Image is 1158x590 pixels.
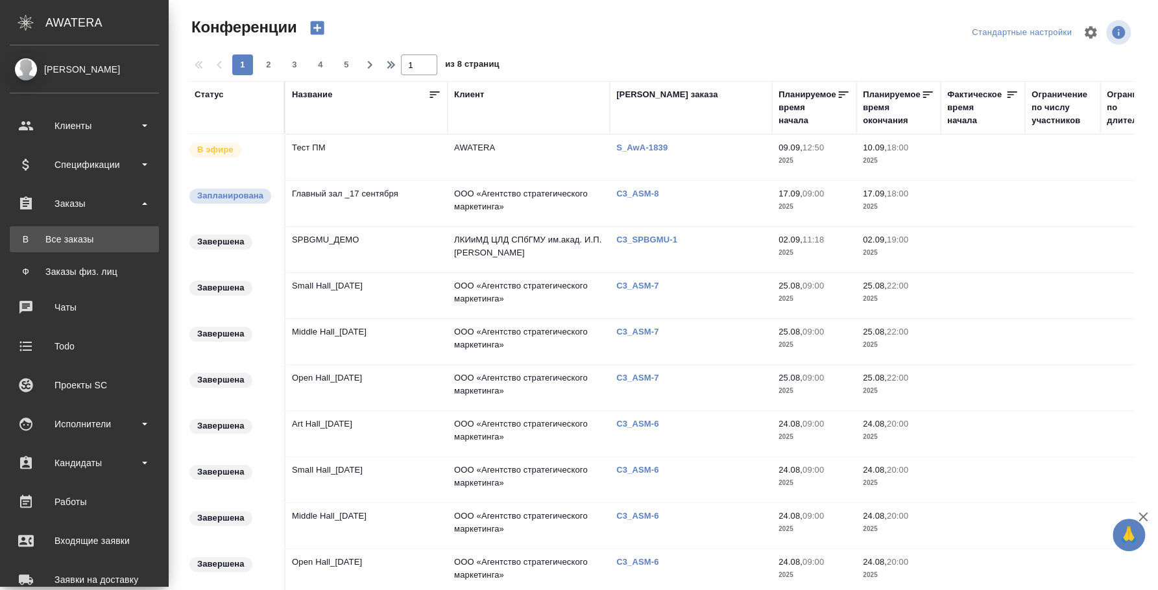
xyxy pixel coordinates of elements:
td: Small Hall_[DATE] [285,273,448,318]
p: 22:00 [887,281,908,290]
p: 22:00 [887,327,908,336]
div: Чаты [10,298,159,317]
span: из 8 страниц [445,56,500,75]
p: 2025 [863,569,934,582]
div: Все заказы [16,233,152,246]
div: Клиенты [10,116,159,136]
p: 25.08, [863,373,887,383]
td: Art Hall_[DATE] [285,411,448,456]
p: 20:00 [887,419,908,429]
p: 19:00 [887,235,908,244]
div: Проекты SC [10,375,159,395]
p: Завершена [197,373,245,386]
a: C3_ASM-8 [616,189,668,198]
button: 4 [310,54,331,75]
td: ООО «Агентство стратегического маркетинга» [448,319,610,364]
td: ООО «Агентство стратегического маркетинга» [448,273,610,318]
button: 2 [258,54,279,75]
div: split button [969,23,1075,43]
p: 02.09, [778,235,802,244]
p: Завершена [197,558,245,571]
p: 12:50 [802,143,824,152]
p: 02.09, [863,235,887,244]
p: 2025 [863,338,934,351]
td: Middle Hall_[DATE] [285,503,448,549]
td: Главный зал _17 сентября [285,181,448,226]
p: 24.08, [778,557,802,567]
p: C3_ASM-7 [616,281,668,290]
p: 2025 [863,200,934,213]
p: 24.08, [778,511,802,521]
p: 24.08, [863,419,887,429]
p: Завершена [197,466,245,478]
a: Проекты SC [3,369,165,401]
td: ООО «Агентство стратегического маркетинга» [448,365,610,410]
p: 25.08, [863,327,887,336]
p: 09:00 [802,511,824,521]
div: Заказы [10,194,159,213]
p: 11:18 [802,235,824,244]
p: 22:00 [887,373,908,383]
p: 09:00 [802,557,824,567]
p: 25.08, [778,373,802,383]
div: Входящие заявки [10,531,159,550]
a: C3_ASM-6 [616,419,668,429]
a: C3_ASM-7 [616,373,668,383]
p: 18:00 [887,143,908,152]
a: S_AwA-1839 [616,143,677,152]
p: C3_ASM-7 [616,327,668,336]
p: 09.09, [778,143,802,152]
p: 2025 [778,477,850,490]
span: 4 [310,58,331,71]
a: Входящие заявки [3,525,165,557]
div: [PERSON_NAME] [10,62,159,77]
p: 2025 [863,384,934,397]
td: Small Hall_[DATE] [285,457,448,502]
p: 2025 [863,246,934,259]
p: 2025 [778,384,850,397]
div: Название [292,88,332,101]
p: 17.09, [778,189,802,198]
p: 09:00 [802,189,824,198]
div: Работы [10,492,159,512]
p: 20:00 [887,465,908,475]
div: AWATERA [45,10,169,36]
div: Клиент [454,88,484,101]
p: 09:00 [802,465,824,475]
span: 5 [336,58,357,71]
div: Планируемое время окончания [863,88,921,127]
td: ЛКИиМД ЦЛД СПбГМУ им.акад. И.П.[PERSON_NAME] [448,227,610,272]
p: 09:00 [802,281,824,290]
td: ООО «Агентство стратегического маркетинга» [448,181,610,226]
p: 24.08, [778,419,802,429]
p: 25.08, [778,281,802,290]
p: 2025 [863,477,934,490]
p: 24.08, [863,511,887,521]
a: C3_SPBGMU-1 [616,235,687,244]
p: 2025 [863,292,934,305]
p: 09:00 [802,373,824,383]
td: Open Hall_[DATE] [285,365,448,410]
p: 24.08, [863,465,887,475]
p: Завершена [197,235,245,248]
div: Кандидаты [10,453,159,473]
div: Статус [195,88,224,101]
span: 🙏 [1118,521,1140,549]
td: Middle Hall_[DATE] [285,319,448,364]
a: C3_ASM-6 [616,511,668,521]
td: ООО «Агентство стратегического маркетинга» [448,503,610,549]
p: 2025 [778,292,850,305]
p: 25.08, [778,327,802,336]
button: 🙏 [1113,519,1145,551]
a: C3_ASM-6 [616,557,668,567]
p: 2025 [778,200,850,213]
span: Посмотреть информацию [1106,20,1133,45]
p: 2025 [778,246,850,259]
p: 20:00 [887,557,908,567]
span: Настроить таблицу [1075,17,1106,48]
